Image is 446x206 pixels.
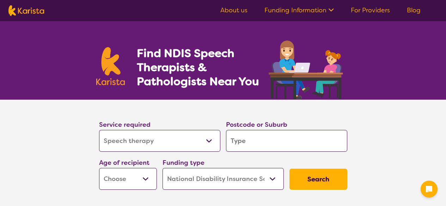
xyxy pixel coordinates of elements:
button: Search [289,169,347,190]
a: Funding Information [264,6,334,14]
a: For Providers [351,6,390,14]
a: About us [220,6,248,14]
img: speech-therapy [263,38,350,100]
label: Postcode or Suburb [226,120,287,129]
a: Blog [407,6,421,14]
img: Karista logo [8,5,44,16]
label: Service required [99,120,151,129]
input: Type [226,130,347,152]
label: Age of recipient [99,158,149,167]
img: Karista logo [96,47,125,85]
h1: Find NDIS Speech Therapists & Pathologists Near You [137,46,267,88]
label: Funding type [163,158,204,167]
